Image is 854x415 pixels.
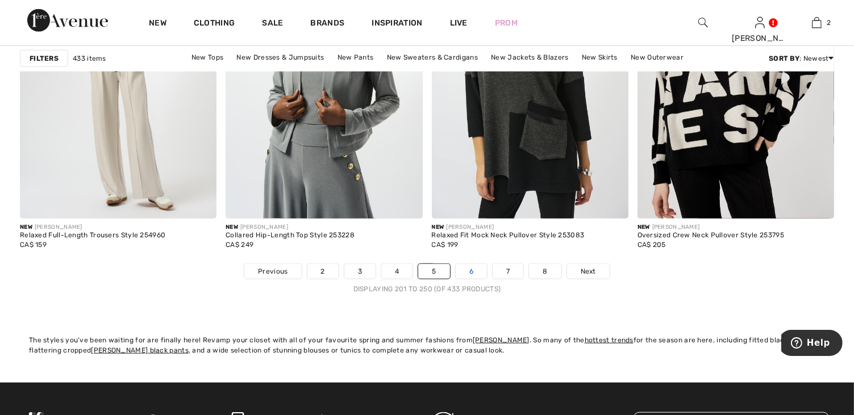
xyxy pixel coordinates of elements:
[20,224,32,230] span: New
[432,223,585,232] div: [PERSON_NAME]
[495,17,518,29] a: Prom
[332,50,380,65] a: New Pants
[529,264,561,279] a: 8
[73,53,106,64] span: 433 items
[194,18,235,30] a: Clothing
[226,232,355,240] div: Collared Hip-Length Top Style 253228
[493,264,523,279] a: 7
[638,224,650,230] span: New
[226,223,355,232] div: [PERSON_NAME]
[638,223,784,232] div: [PERSON_NAME]
[473,336,530,344] a: [PERSON_NAME]
[231,50,330,65] a: New Dresses & Jumpsuits
[20,223,165,232] div: [PERSON_NAME]
[812,16,822,30] img: My Bag
[789,16,844,30] a: 2
[781,330,843,358] iframe: Opens a widget where you can find more information
[258,266,288,276] span: Previous
[769,55,799,62] strong: Sort By
[456,264,487,279] a: 6
[149,18,166,30] a: New
[381,50,484,65] a: New Sweaters & Cardigans
[91,346,189,354] a: [PERSON_NAME] black pants
[698,16,708,30] img: search the website
[432,241,459,249] span: CA$ 199
[432,232,585,240] div: Relaxed Fit Mock Neck Pullover Style 253083
[418,264,449,279] a: 5
[226,241,253,249] span: CA$ 249
[20,232,165,240] div: Relaxed Full-Length Trousers Style 254960
[27,9,108,32] img: 1ère Avenue
[450,17,468,29] a: Live
[307,264,339,279] a: 2
[311,18,345,30] a: Brands
[372,18,422,30] span: Inspiration
[585,336,634,344] a: hottest trends
[262,18,283,30] a: Sale
[381,264,413,279] a: 4
[638,241,666,249] span: CA$ 205
[755,17,765,28] a: Sign In
[244,264,301,279] a: Previous
[638,232,784,240] div: Oversized Crew Neck Pullover Style 253795
[20,263,834,294] nav: Page navigation
[755,16,765,30] img: My Info
[20,284,834,294] div: Displaying 201 to 250 (of 433 products)
[29,335,825,355] div: The styles you’ve been waiting for are finally here! Revamp your closet with all of your favourit...
[30,53,59,64] strong: Filters
[827,18,831,28] span: 2
[581,266,596,276] span: Next
[732,32,788,44] div: [PERSON_NAME]
[625,50,689,65] a: New Outerwear
[769,53,834,64] div: : Newest
[567,264,610,279] a: Next
[186,50,229,65] a: New Tops
[432,224,444,230] span: New
[344,264,376,279] a: 3
[576,50,623,65] a: New Skirts
[485,50,574,65] a: New Jackets & Blazers
[20,241,47,249] span: CA$ 159
[226,224,238,230] span: New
